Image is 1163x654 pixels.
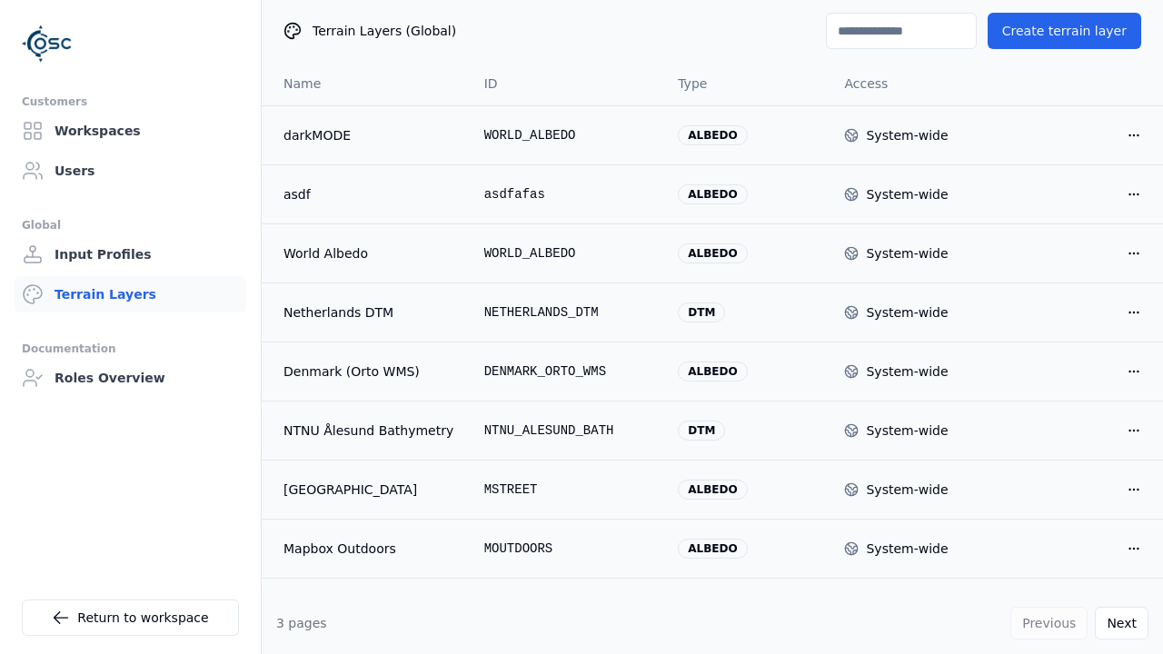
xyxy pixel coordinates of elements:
th: Access [830,62,996,105]
div: albedo [678,362,747,381]
span: Terrain Layers (Global) [313,22,456,40]
div: Customers [22,91,239,113]
div: NETHERLANDS_DTM [484,303,650,322]
div: WORLD_ALBEDO [484,126,650,144]
div: dtm [678,421,725,441]
div: System-wide [866,185,948,203]
div: albedo [678,243,747,263]
div: WORLD_ALBEDO [484,244,650,263]
a: Denmark (Orto WMS) [283,362,455,381]
a: Terrain Layers [15,276,246,312]
div: albedo [678,184,747,204]
div: asdfafas [484,185,650,203]
div: System-wide [866,244,948,263]
th: ID [470,62,664,105]
a: darkMODE [283,126,455,144]
div: MSTREET [484,481,650,499]
div: System-wide [866,303,948,322]
a: [GEOGRAPHIC_DATA] [283,481,455,499]
div: albedo [678,480,747,500]
a: Workspaces [15,113,246,149]
div: System-wide [866,126,948,144]
div: Global [22,214,239,236]
a: Input Profiles [15,236,246,272]
div: NTNU_ALESUND_BATH [484,421,650,440]
a: asdf [283,185,455,203]
a: Mapbox Outdoors [283,540,455,558]
div: dtm [678,302,725,322]
div: albedo [678,539,747,559]
div: albedo [678,125,747,145]
a: Netherlands DTM [283,303,455,322]
a: Roles Overview [15,360,246,396]
span: 3 pages [276,616,327,630]
th: Type [663,62,830,105]
div: MOUTDOORS [484,540,650,558]
div: Documentation [22,338,239,360]
div: System-wide [866,362,948,381]
div: System-wide [866,481,948,499]
div: System-wide [866,540,948,558]
button: Create terrain layer [988,13,1141,49]
a: Users [15,153,246,189]
img: Logo [22,18,73,69]
div: DENMARK_ORTO_WMS [484,362,650,381]
a: World Albedo [283,244,455,263]
button: Next [1095,607,1148,639]
a: NTNU Ålesund Bathymetry [283,421,455,440]
a: Return to workspace [22,599,239,636]
th: Name [262,62,470,105]
div: System-wide [866,421,948,440]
